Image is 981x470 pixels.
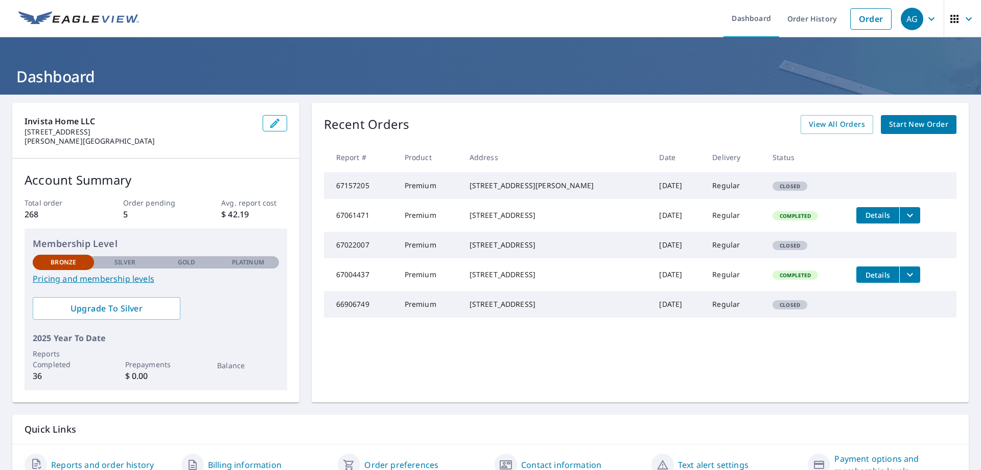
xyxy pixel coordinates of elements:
span: Completed [774,272,817,279]
td: Regular [704,291,764,318]
p: Bronze [51,258,76,267]
button: filesDropdownBtn-67061471 [899,207,920,223]
button: detailsBtn-67061471 [856,207,899,223]
div: [STREET_ADDRESS][PERSON_NAME] [470,181,643,191]
td: Premium [396,258,461,291]
div: AG [901,8,923,30]
span: Details [862,210,893,220]
a: Pricing and membership levels [33,273,279,285]
img: EV Logo [18,11,139,27]
p: 36 [33,370,94,382]
td: Premium [396,172,461,199]
div: [STREET_ADDRESS] [470,270,643,280]
span: Completed [774,212,817,219]
a: Order [850,8,892,30]
p: Reports Completed [33,348,94,370]
th: Report # [324,142,396,172]
p: Platinum [232,258,264,267]
th: Status [764,142,848,172]
p: 2025 Year To Date [33,332,279,344]
div: [STREET_ADDRESS] [470,299,643,309]
p: Balance [217,360,278,371]
p: Prepayments [125,359,186,370]
p: Gold [178,258,195,267]
th: Address [461,142,651,172]
td: Premium [396,232,461,258]
h1: Dashboard [12,66,969,87]
p: Total order [25,197,90,208]
td: 67022007 [324,232,396,258]
span: Start New Order [889,118,948,131]
p: Order pending [123,197,189,208]
p: Recent Orders [324,115,410,134]
span: Closed [774,301,806,308]
p: 268 [25,208,90,220]
p: Membership Level [33,237,279,251]
a: Upgrade To Silver [33,297,180,320]
a: View All Orders [801,115,873,134]
td: Premium [396,291,461,318]
span: Details [862,270,893,280]
a: Start New Order [881,115,956,134]
span: Closed [774,242,806,249]
td: 66906749 [324,291,396,318]
p: Invista Home LLC [25,115,254,127]
span: Closed [774,183,806,190]
td: [DATE] [651,258,704,291]
th: Product [396,142,461,172]
button: filesDropdownBtn-67004437 [899,266,920,283]
td: Regular [704,258,764,291]
td: Regular [704,172,764,199]
p: Quick Links [25,423,956,436]
td: [DATE] [651,199,704,232]
span: View All Orders [809,118,865,131]
td: 67157205 [324,172,396,199]
td: 67061471 [324,199,396,232]
p: Silver [114,258,136,267]
th: Delivery [704,142,764,172]
div: [STREET_ADDRESS] [470,240,643,250]
span: Upgrade To Silver [41,303,172,314]
td: 67004437 [324,258,396,291]
td: [DATE] [651,291,704,318]
td: [DATE] [651,172,704,199]
p: [STREET_ADDRESS] [25,127,254,137]
td: Regular [704,199,764,232]
p: $ 42.19 [221,208,287,220]
p: Account Summary [25,171,287,189]
p: $ 0.00 [125,370,186,382]
p: Avg. report cost [221,197,287,208]
td: Regular [704,232,764,258]
p: [PERSON_NAME][GEOGRAPHIC_DATA] [25,137,254,146]
td: Premium [396,199,461,232]
th: Date [651,142,704,172]
div: [STREET_ADDRESS] [470,210,643,220]
td: [DATE] [651,232,704,258]
p: 5 [123,208,189,220]
button: detailsBtn-67004437 [856,266,899,283]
